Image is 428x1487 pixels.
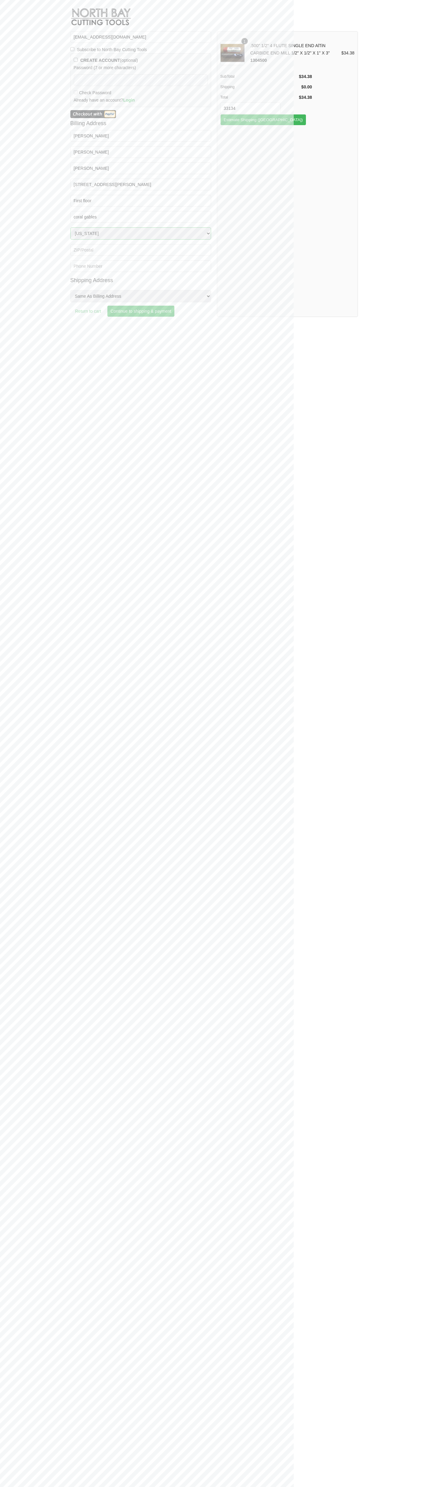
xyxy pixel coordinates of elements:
td: $34.38 [297,71,312,82]
td: $0.00 [297,82,312,92]
div: $34.38 [341,49,355,57]
input: Phone Number [70,260,211,272]
a: Login [123,98,135,102]
td: Shipping [220,82,297,92]
b: CREATE ACCOUNT [80,58,120,63]
input: Continue to shipping & payment [107,305,174,317]
img: PayPal Express Checkout [70,110,116,118]
div: 1 [241,38,248,44]
button: Estimate Shipping ([GEOGRAPHIC_DATA]) [220,114,306,125]
td: Total [220,92,297,102]
td: $34.38 [297,92,312,102]
td: SubTotal [220,71,297,82]
h3: Billing address [70,118,211,129]
input: Postal Code [220,102,281,114]
input: City [70,211,211,223]
div: (optional) Password (7 or more characters) Check Password Already have an account? [70,53,211,107]
input: Apt/Suite [70,195,211,207]
input: Email [70,31,211,43]
div: .500" 1/2" 4 FLUTE SINGLE END AlTiN CARBIDE END MILL 1/2" X 1/2" X 1" X 3" [248,42,341,64]
span: 1304500 [250,58,267,63]
input: First Name [70,130,211,142]
input: ZIP/Postal [70,244,211,256]
h3: Shipping address [70,275,211,285]
img: .500" 1/2" 4 FLUTE SINGLE END AlTiN CARBIDE END MILL 1/2" X 1/2" X 1" X 3" [220,41,245,65]
input: Business [70,162,211,174]
img: North Bay Cutting Tools [70,5,132,31]
input: Last Name [70,146,211,158]
a: Return to cart [70,304,106,319]
input: Address [70,179,211,190]
b: Subscribe to North Bay Cutting Tools [77,46,147,53]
